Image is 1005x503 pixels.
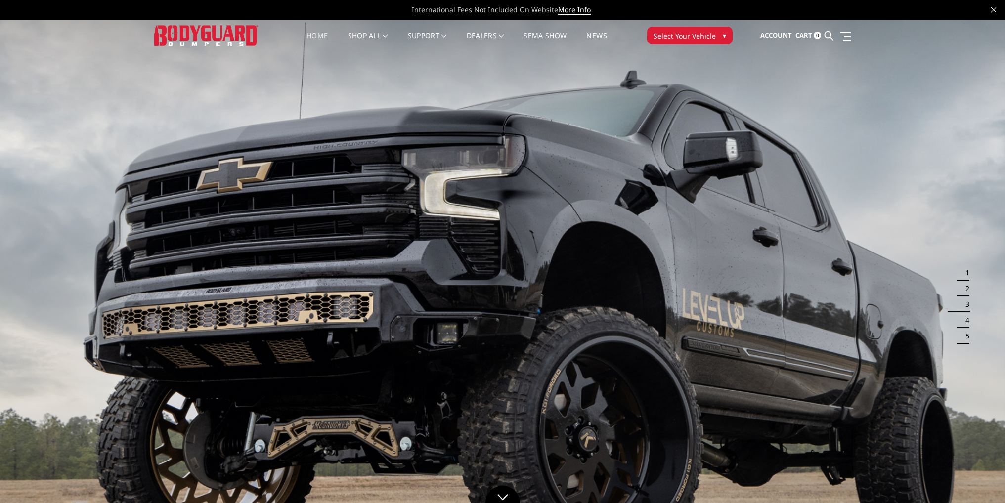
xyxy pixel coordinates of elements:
a: Home [306,32,328,51]
button: Select Your Vehicle [647,27,733,44]
span: ▾ [723,30,726,41]
a: Cart 0 [795,22,821,49]
a: shop all [348,32,388,51]
a: News [586,32,607,51]
a: Dealers [467,32,504,51]
a: Support [408,32,447,51]
span: 0 [814,32,821,39]
iframe: Chat Widget [956,456,1005,503]
a: SEMA Show [524,32,567,51]
a: Account [760,22,792,49]
img: BODYGUARD BUMPERS [154,25,258,45]
button: 2 of 5 [960,281,969,296]
button: 3 of 5 [960,296,969,312]
button: 1 of 5 [960,265,969,281]
a: More Info [558,5,591,15]
span: Cart [795,31,812,40]
button: 4 of 5 [960,312,969,328]
span: Select Your Vehicle [654,31,716,41]
button: 5 of 5 [960,328,969,344]
a: Click to Down [485,486,520,503]
span: Account [760,31,792,40]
